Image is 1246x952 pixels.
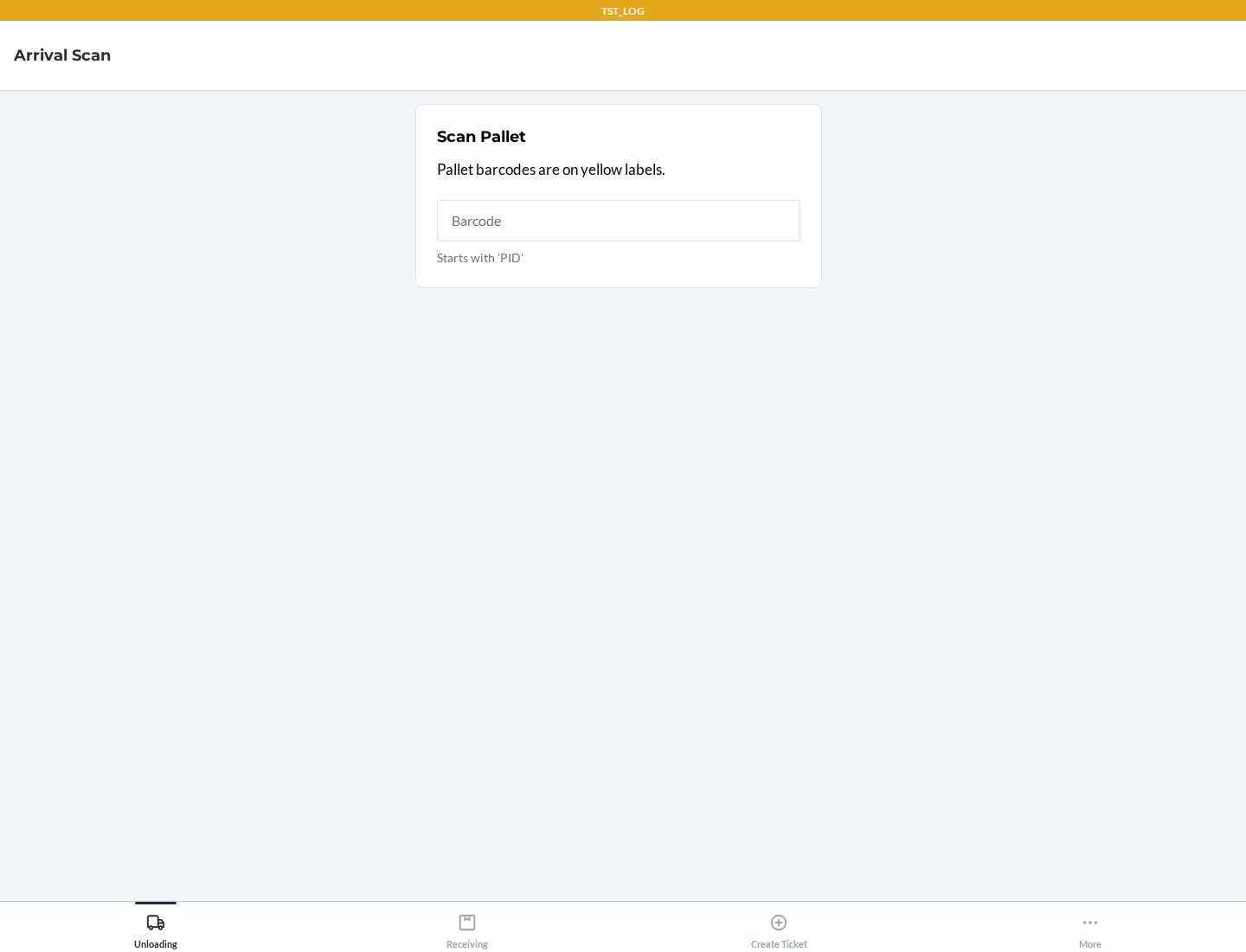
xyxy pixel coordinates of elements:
button: Create Ticket [623,902,934,949]
div: More [1079,906,1101,949]
h4: Arrival Scan [14,44,111,67]
input: Starts with 'PID' [437,200,800,241]
h2: Scan Pallet [437,125,526,148]
button: Receiving [311,902,623,949]
p: Pallet barcodes are on yellow labels. [437,158,800,181]
p: Starts with 'PID' [437,248,800,267]
div: Create Ticket [751,906,807,949]
button: More [934,902,1246,949]
div: Receiving [446,906,488,949]
p: TST_LOG [601,3,645,19]
div: Unloading [134,906,177,949]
